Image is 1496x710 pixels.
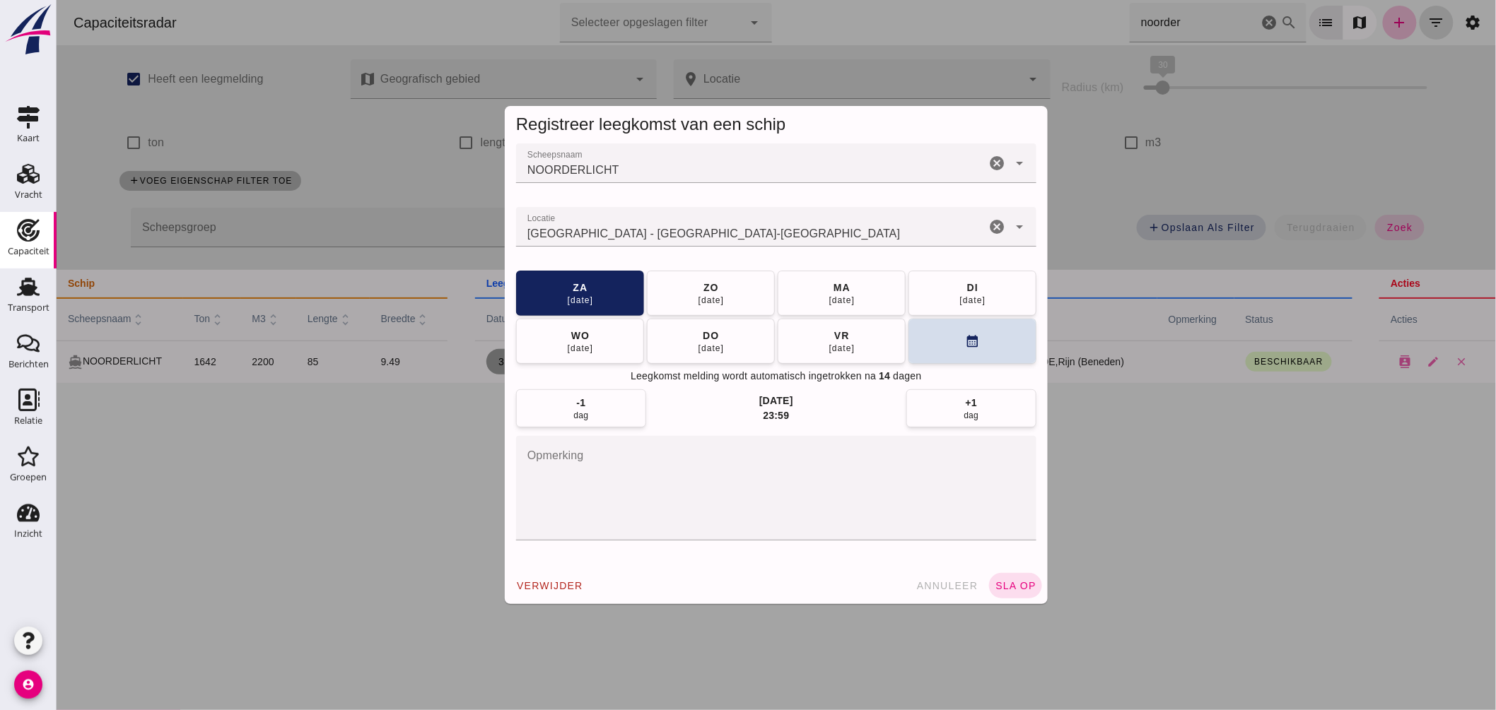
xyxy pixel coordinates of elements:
[15,190,42,199] div: Vracht
[3,4,54,56] img: logo-small.a267ee39.svg
[14,529,42,538] div: Inzicht
[14,416,42,425] div: Relatie
[14,670,42,699] i: account_circle
[8,360,49,369] div: Berichten
[8,303,49,312] div: Transport
[17,134,40,143] div: Kaart
[8,247,49,256] div: Capaciteit
[10,473,47,482] div: Groepen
